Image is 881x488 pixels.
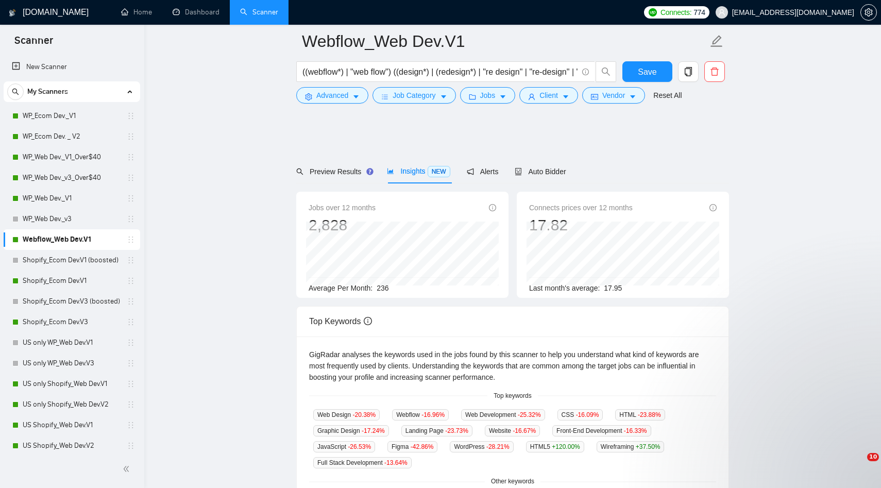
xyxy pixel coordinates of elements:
[23,415,121,435] a: US Shopify_Web Dev.V1
[23,435,121,456] a: US Shopify_Web Dev.V2
[309,215,376,235] div: 2,828
[127,339,135,347] span: holder
[23,332,121,353] a: US only WP_Web Dev.V1
[562,93,569,100] span: caret-down
[23,271,121,291] a: Shopify_Ecom Dev.V1
[127,277,135,285] span: holder
[27,81,68,102] span: My Scanners
[127,359,135,367] span: holder
[127,174,135,182] span: holder
[604,284,622,292] span: 17.95
[710,35,723,48] span: edit
[709,204,717,211] span: info-circle
[313,425,389,436] span: Graphic Design
[316,90,348,101] span: Advanced
[123,464,133,474] span: double-left
[23,374,121,394] a: US only Shopify_Web Dev.V1
[660,7,691,18] span: Connects:
[121,8,152,16] a: homeHome
[7,83,24,100] button: search
[127,256,135,264] span: holder
[846,453,871,478] iframe: Intercom live chat
[622,61,672,82] button: Save
[387,167,450,175] span: Insights
[515,168,522,175] span: robot
[860,4,877,21] button: setting
[296,87,368,104] button: settingAdvancedcaret-down
[428,166,450,177] span: NEW
[552,425,651,436] span: Front-End Development
[296,168,303,175] span: search
[705,67,724,76] span: delete
[636,443,660,450] span: +37.50 %
[365,167,375,176] div: Tooltip anchor
[381,93,388,100] span: bars
[582,69,589,75] span: info-circle
[362,427,385,434] span: -17.24 %
[173,8,219,16] a: dashboardDashboard
[127,318,135,326] span: holder
[127,297,135,306] span: holder
[353,411,376,418] span: -20.38 %
[392,409,449,420] span: Webflow
[23,353,121,374] a: US only WP_Web Dev.V3
[467,168,474,175] span: notification
[597,441,665,452] span: Wireframing
[489,204,496,211] span: info-circle
[302,65,578,78] input: Search Freelance Jobs...
[576,411,599,418] span: -16.09 %
[629,93,636,100] span: caret-down
[461,409,545,420] span: Web Development
[384,459,408,466] span: -13.64 %
[127,380,135,388] span: holder
[860,8,877,16] a: setting
[440,93,447,100] span: caret-down
[8,88,23,95] span: search
[624,427,647,434] span: -16.33 %
[23,106,121,126] a: WP_Ecom Dev._V1
[693,7,705,18] span: 774
[704,61,725,82] button: delete
[638,411,661,418] span: -23.88 %
[653,90,682,101] a: Reset All
[302,28,708,54] input: Scanner name...
[352,93,360,100] span: caret-down
[387,167,394,175] span: area-chart
[861,8,876,16] span: setting
[557,409,603,420] span: CSS
[450,441,513,452] span: WordPress
[127,215,135,223] span: holder
[615,409,665,420] span: HTML
[23,126,121,147] a: WP_Ecom Dev. _ V2
[678,61,699,82] button: copy
[127,194,135,203] span: holder
[469,93,476,100] span: folder
[23,209,121,229] a: WP_Web Dev._v3
[387,441,437,452] span: Figma
[529,284,600,292] span: Last month's average:
[513,427,536,434] span: -16.67 %
[421,411,445,418] span: -16.96 %
[487,391,537,401] span: Top keywords
[309,349,716,383] div: GigRadar analyses the keywords used in the jobs found by this scanner to help you understand what...
[309,284,372,292] span: Average Per Month:
[240,8,278,16] a: searchScanner
[596,61,616,82] button: search
[411,443,434,450] span: -42.86 %
[539,90,558,101] span: Client
[529,202,633,213] span: Connects prices over 12 months
[393,90,435,101] span: Job Category
[313,457,412,468] span: Full Stack Development
[582,87,645,104] button: idcardVendorcaret-down
[526,441,584,452] span: HTML5
[519,87,578,104] button: userClientcaret-down
[718,9,725,16] span: user
[23,229,121,250] a: Webflow_Web Dev.V1
[679,67,698,76] span: copy
[309,307,716,336] div: Top Keywords
[23,250,121,271] a: Shopify_Ecom Dev.V1 (boosted)
[305,93,312,100] span: setting
[127,153,135,161] span: holder
[296,167,370,176] span: Preview Results
[23,188,121,209] a: WP_Web Dev._V1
